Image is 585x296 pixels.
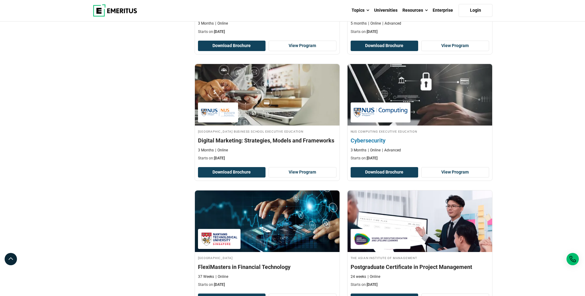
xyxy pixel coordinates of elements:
p: 3 Months [198,21,214,26]
button: Download Brochure [198,41,266,51]
button: Download Brochure [351,41,418,51]
p: 3 Months [351,148,366,153]
button: Download Brochure [351,167,418,178]
span: [DATE] [214,156,225,160]
h4: NUS Computing Executive Education [351,129,489,134]
img: The Asian Institute of Management [354,232,407,246]
p: Online [215,21,228,26]
a: View Program [269,167,336,178]
p: 37 Weeks [198,274,214,279]
span: [DATE] [367,156,377,160]
a: Login [459,4,492,17]
a: Project Management Course by The Asian Institute of Management - December 23, 2025 The Asian Inst... [348,190,492,291]
p: Starts on: [351,282,489,287]
p: Online [368,21,381,26]
a: Finance Course by Nanyang Technological University - December 23, 2025 Nanyang Technological Univ... [195,190,340,291]
p: Online [215,148,228,153]
span: [DATE] [367,30,377,34]
p: Online [368,148,381,153]
h4: FlexiMasters in Financial Technology [198,263,336,271]
p: Online [216,274,228,279]
h4: [GEOGRAPHIC_DATA] [198,255,336,260]
span: [DATE] [214,282,225,287]
img: Nanyang Technological University [201,232,238,246]
p: Starts on: [198,29,336,34]
p: Advanced [382,21,401,26]
p: Starts on: [351,156,489,161]
a: View Program [421,41,489,51]
img: NUS Computing Executive Education [354,106,407,119]
p: Starts on: [351,29,489,34]
p: 24 weeks [351,274,366,279]
a: Cybersecurity Course by NUS Computing Executive Education - December 23, 2025 NUS Computing Execu... [348,64,492,164]
h4: [GEOGRAPHIC_DATA] Business School Executive Education [198,129,336,134]
a: View Program [269,41,336,51]
img: Digital Marketing: Strategies, Models and Frameworks | Online Digital Marketing Course [195,64,340,126]
span: [DATE] [367,282,377,287]
span: [DATE] [214,30,225,34]
img: Cybersecurity | Online Cybersecurity Course [340,61,499,129]
h4: The Asian Institute of Management [351,255,489,260]
p: 3 Months [198,148,214,153]
h4: Cybersecurity [351,137,489,144]
h4: Digital Marketing: Strategies, Models and Frameworks [198,137,336,144]
p: 5 months [351,21,367,26]
p: Starts on: [198,156,336,161]
h4: Postgraduate Certificate in Project Management [351,263,489,271]
p: Starts on: [198,282,336,287]
a: Digital Marketing Course by National University of Singapore Business School Executive Education ... [195,64,340,164]
img: FlexiMasters in Financial Technology | Online Finance Course [195,190,340,252]
p: Advanced [382,148,401,153]
a: View Program [421,167,489,178]
p: Online [368,274,380,279]
img: National University of Singapore Business School Executive Education [201,106,235,119]
button: Download Brochure [198,167,266,178]
img: Postgraduate Certificate in Project Management | Online Project Management Course [348,190,492,252]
